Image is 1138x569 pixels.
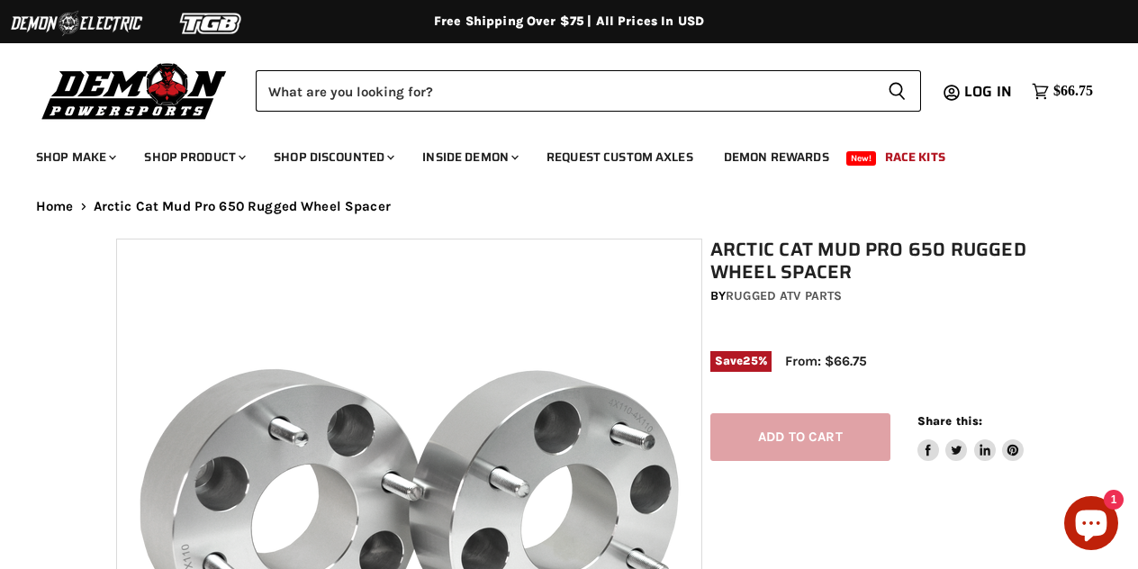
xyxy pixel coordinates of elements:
span: 25 [743,354,757,367]
input: Search [256,70,873,112]
h1: Arctic Cat Mud Pro 650 Rugged Wheel Spacer [710,239,1030,284]
span: Save % [710,351,772,371]
a: Shop Make [23,139,127,176]
img: TGB Logo 2 [144,6,279,41]
form: Product [256,70,921,112]
a: Race Kits [872,139,959,176]
span: Arctic Cat Mud Pro 650 Rugged Wheel Spacer [94,199,391,214]
span: $66.75 [1053,83,1093,100]
a: Demon Rewards [710,139,843,176]
a: $66.75 [1023,78,1102,104]
a: Log in [956,84,1023,100]
a: Request Custom Axles [533,139,707,176]
span: From: $66.75 [785,353,867,369]
span: New! [846,151,877,166]
inbox-online-store-chat: Shopify online store chat [1059,496,1124,555]
a: Home [36,199,74,214]
ul: Main menu [23,131,1088,176]
button: Search [873,70,921,112]
img: Demon Powersports [36,59,233,122]
span: Log in [964,80,1012,103]
a: Inside Demon [409,139,529,176]
a: Shop Discounted [260,139,405,176]
a: Shop Product [131,139,257,176]
div: by [710,286,1030,306]
aside: Share this: [917,413,1025,461]
a: Rugged ATV Parts [726,288,842,303]
img: Demon Electric Logo 2 [9,6,144,41]
span: Share this: [917,414,982,428]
